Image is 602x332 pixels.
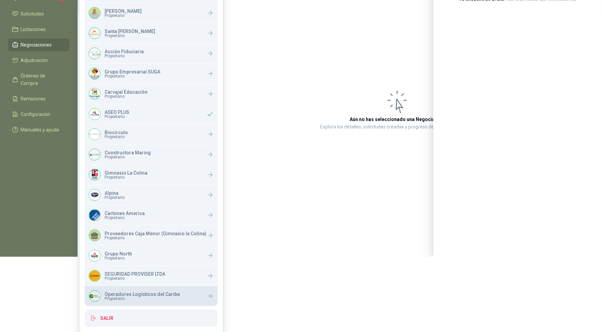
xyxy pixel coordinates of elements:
img: Company Logo [89,48,100,59]
span: Propietario [105,135,128,139]
img: Company Logo [89,210,100,221]
span: Propietario [105,155,151,159]
a: Company LogoAlpinaPropietario [85,185,218,205]
a: Company LogoGrupo NorthPropietario [85,246,218,266]
img: Company Logo [89,169,100,180]
p: Operadores Logísticos del Caribe [105,292,180,297]
a: Company LogoCarvajal EducaciónPropietario [85,84,218,104]
a: Company LogoSEGURIDAD PROVISER LTDAPropietario [85,266,218,286]
p: Cartones America [105,211,145,216]
img: Company Logo [89,88,100,99]
a: Company LogoBiocirculoPropietario [85,124,218,144]
a: Company LogoOperadores Logísticos del CaribePropietario [85,286,218,306]
span: Propietario [105,195,125,200]
span: Remisiones [21,95,46,102]
p: Acción Fiduciaria [105,49,144,54]
a: Company Logo[PERSON_NAME]Propietario [85,3,218,23]
a: Configuración [8,108,70,121]
span: Propietario [105,297,180,301]
span: Propietario [105,54,144,58]
p: Biocirculo [105,130,128,135]
p: Grupo North [105,251,132,256]
a: Company LogoAcción FiduciariaPropietario [85,43,218,63]
p: Constructora Maring [105,150,151,155]
a: Licitaciones [8,23,70,36]
a: Company LogoSanta [PERSON_NAME]Propietario [85,23,218,43]
p: ASEO PLUS [105,110,129,115]
p: Carvajal Educación [105,90,147,94]
span: Propietario [105,276,165,280]
p: [PERSON_NAME] [105,9,142,13]
a: Company LogoGimnasio La ColinaPropietario [85,165,218,185]
p: Grupo Empresarial SUGA [105,69,160,74]
a: Adjudicación [8,54,70,67]
span: Licitaciones [21,26,46,33]
span: Órdenes de Compra [21,72,63,87]
button: Salir [85,309,218,327]
img: Company Logo [89,270,100,281]
img: Company Logo [89,68,100,79]
a: Proveedores Caja Menor (Gimnasio la Colina)Propietario [85,225,218,245]
span: Manuales y ayuda [21,126,59,133]
span: Negociaciones [21,41,52,49]
a: Solicitudes [8,7,70,20]
span: Propietario [105,256,132,260]
a: Órdenes de Compra [8,69,70,90]
a: Company LogoGrupo Empresarial SUGAPropietario [85,64,218,84]
img: Company Logo [89,109,100,120]
p: SEGURIDAD PROVISER LTDA [105,272,165,276]
span: Propietario [105,236,207,240]
img: Company Logo [89,7,100,19]
p: Gimnasio La Colina [105,171,147,175]
span: Propietario [105,115,129,119]
img: Company Logo [89,291,100,302]
img: Company Logo [89,250,100,261]
span: Propietario [105,94,147,98]
span: Propietario [105,13,142,18]
p: Santa [PERSON_NAME] [105,29,155,34]
a: Company LogoCartones AmericaPropietario [85,205,218,225]
span: Adjudicación [21,57,48,64]
div: Company LogoASEO PLUSPropietario [85,104,218,124]
img: Company Logo [89,28,100,39]
img: Company Logo [89,129,100,140]
p: Proveedores Caja Menor (Gimnasio la Colina) [105,231,207,236]
a: Company LogoConstructora MaringPropietario [85,145,218,164]
a: Negociaciones [8,38,70,51]
p: Alpina [105,191,125,195]
span: Propietario [105,216,145,220]
a: Remisiones [8,92,70,105]
span: Propietario [105,175,147,179]
img: Company Logo [89,189,100,201]
span: Configuración [21,111,51,118]
a: Manuales y ayuda [8,123,70,136]
img: Company Logo [89,149,100,160]
span: Propietario [105,34,155,38]
span: Solicitudes [21,10,44,18]
span: Propietario [105,74,160,78]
